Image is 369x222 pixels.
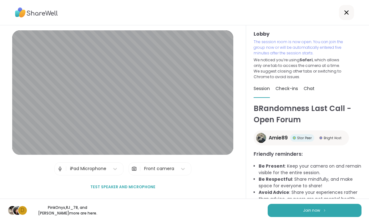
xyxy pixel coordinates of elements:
[131,163,137,175] img: Camera
[254,150,361,158] h3: Friendly reminders:
[293,136,296,139] img: Star Peer
[259,163,361,176] li: : Keep your camera on and remain visible for the entire session.
[90,184,155,190] span: Test speaker and microphone
[297,136,312,140] span: Star Peer
[259,189,361,209] li: : Share your experiences rather than advice, as peers are not mental health professionals.
[323,209,326,212] img: ShareWell Logomark
[256,133,266,143] img: Amie89
[300,57,313,63] b: Safari
[259,176,292,182] b: Be Respectful
[259,189,289,195] b: Avoid Advice
[254,39,344,56] p: The session room is now open. You can join the group now or will be automatically entered five mi...
[139,163,141,175] span: |
[275,85,298,92] span: Check-ins
[319,136,322,139] img: Bright Host
[8,206,17,215] img: PinkOnyx
[269,134,288,142] span: Amie89
[70,165,106,172] div: iPad Microphone
[304,85,315,92] span: Chat
[57,163,63,175] img: Microphone
[259,163,285,169] b: Be Present
[303,208,320,213] span: Join now
[21,206,24,214] span: D
[88,180,158,194] button: Test speaker and microphone
[268,204,361,217] button: Join now
[324,136,341,140] span: Bright Host
[65,163,67,175] span: |
[13,206,22,215] img: RJ_78
[254,30,361,38] h3: Lobby
[254,130,349,145] a: Amie89Amie89Star PeerStar PeerBright HostBright Host
[15,5,58,20] img: ShareWell Logo
[33,205,103,216] p: PinkOnyx , RJ_78 , and [PERSON_NAME] more are here.
[254,85,270,92] span: Session
[254,103,361,125] h1: BRandomness Last Call - Open Forum
[259,176,361,189] li: : Share mindfully, and make space for everyone to share!
[144,165,174,172] div: Front camera
[254,57,344,80] p: We noticed you’re using , which allows only one tab to access the camera at a time. We suggest cl...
